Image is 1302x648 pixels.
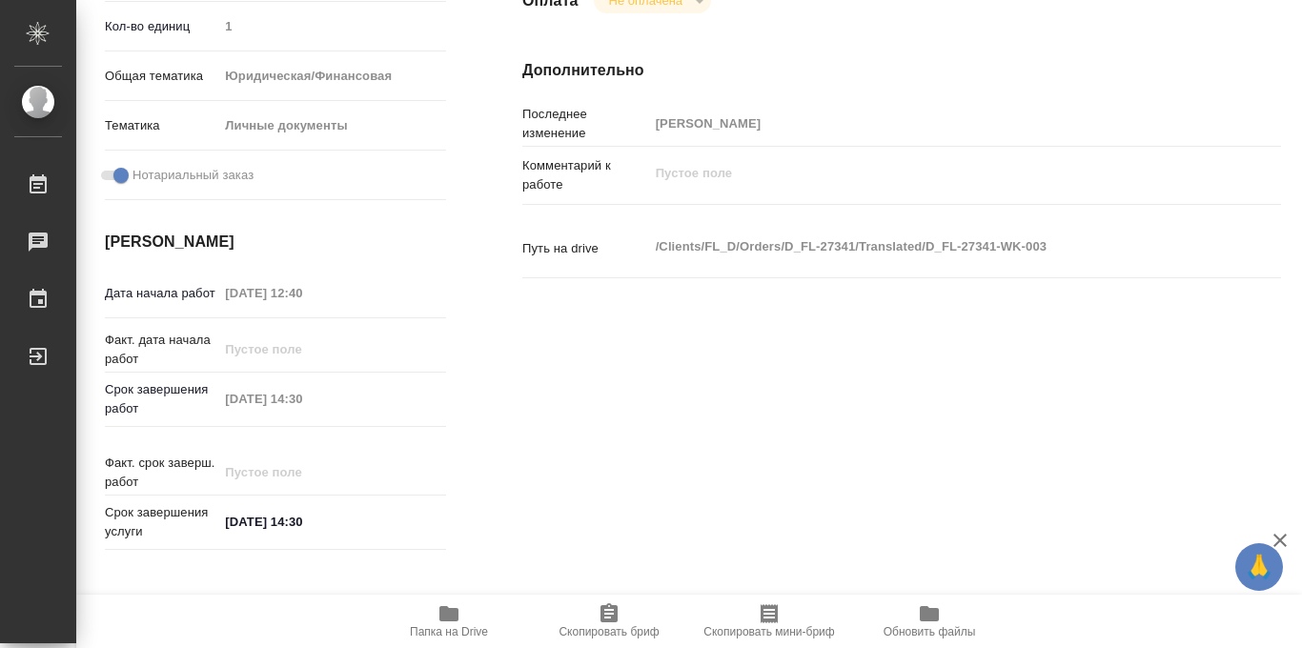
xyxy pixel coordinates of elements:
p: Общая тематика [105,67,218,86]
input: Пустое поле [649,110,1218,137]
h4: [PERSON_NAME] [105,231,446,253]
input: Пустое поле [218,279,385,307]
button: Скопировать бриф [529,595,689,648]
button: 🙏 [1235,543,1283,591]
input: Пустое поле [218,335,385,363]
p: Срок завершения работ [105,380,218,418]
input: ✎ Введи что-нибудь [218,508,385,536]
textarea: /Clients/FL_D/Orders/D_FL-27341/Translated/D_FL-27341-WK-003 [649,231,1218,263]
input: Пустое поле [218,385,385,413]
span: Папка на Drive [410,625,488,638]
p: Факт. срок заверш. работ [105,454,218,492]
p: Комментарий к работе [522,156,649,194]
h4: Дополнительно [522,59,1281,82]
button: Скопировать мини-бриф [689,595,849,648]
p: Путь на drive [522,239,649,258]
span: 🙏 [1243,547,1275,587]
p: Тематика [105,116,218,135]
span: Скопировать мини-бриф [703,625,834,638]
span: Обновить файлы [884,625,976,638]
div: Юридическая/Финансовая [218,60,446,92]
span: Скопировать бриф [559,625,659,638]
p: Последнее изменение [522,105,649,143]
p: Дата начала работ [105,284,218,303]
button: Папка на Drive [369,595,529,648]
span: Нотариальный заказ [132,166,254,185]
button: Обновить файлы [849,595,1009,648]
input: Пустое поле [218,458,385,486]
p: Кол-во единиц [105,17,218,36]
input: Пустое поле [218,12,446,40]
div: Личные документы [218,110,446,142]
p: Срок завершения услуги [105,503,218,541]
p: Факт. дата начала работ [105,331,218,369]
